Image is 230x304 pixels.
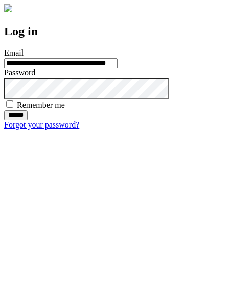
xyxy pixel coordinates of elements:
h2: Log in [4,24,226,38]
img: logo-4e3dc11c47720685a147b03b5a06dd966a58ff35d612b21f08c02c0306f2b779.png [4,4,12,12]
label: Password [4,68,35,77]
label: Remember me [17,100,65,109]
a: Forgot your password? [4,120,79,129]
label: Email [4,48,24,57]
